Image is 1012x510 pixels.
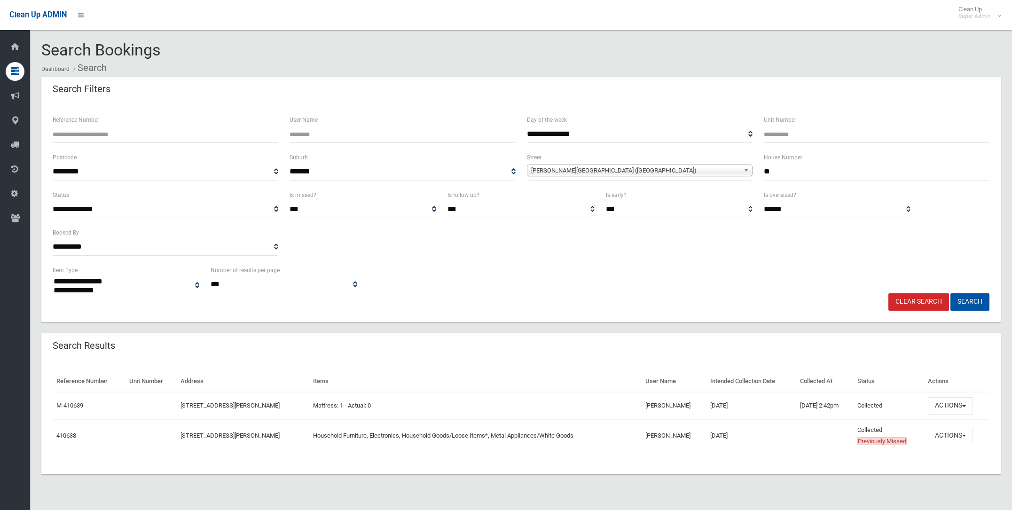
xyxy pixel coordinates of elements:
button: Actions [928,397,973,415]
label: Is oversized? [764,190,796,200]
label: Number of results per page [211,265,280,275]
th: User Name [642,371,707,392]
td: [DATE] [706,419,796,452]
td: Household Furniture, Electronics, Household Goods/Loose Items*, Metal Appliances/White Goods [309,419,642,452]
th: Collected At [796,371,854,392]
label: Postcode [53,152,77,163]
span: Clean Up ADMIN [9,10,67,19]
span: Clean Up [954,6,1000,20]
small: Super Admin [958,13,991,20]
label: Is follow up? [447,190,479,200]
a: M-410639 [56,402,83,409]
td: [DATE] [706,392,796,419]
th: Items [309,371,642,392]
li: Search [71,59,107,77]
a: [STREET_ADDRESS][PERSON_NAME] [180,432,280,439]
header: Search Filters [41,80,122,98]
label: Item Type [53,265,78,275]
label: User Name [290,115,318,125]
th: Reference Number [53,371,126,392]
td: [DATE] 2:42pm [796,392,854,419]
th: Intended Collection Date [706,371,796,392]
label: Status [53,190,69,200]
label: Is early? [606,190,627,200]
a: Dashboard [41,66,70,72]
label: Suburb [290,152,308,163]
a: Clear Search [888,293,949,311]
label: House Number [764,152,802,163]
label: Booked By [53,228,79,238]
span: [PERSON_NAME][GEOGRAPHIC_DATA] ([GEOGRAPHIC_DATA]) [531,165,740,176]
label: Is missed? [290,190,316,200]
label: Street [527,152,541,163]
label: Unit Number [764,115,796,125]
label: Day of the week [527,115,567,125]
a: 410638 [56,432,76,439]
label: Reference Number [53,115,99,125]
a: [STREET_ADDRESS][PERSON_NAME] [180,402,280,409]
th: Unit Number [126,371,177,392]
td: [PERSON_NAME] [642,419,707,452]
th: Status [854,371,924,392]
button: Search [950,293,989,311]
th: Address [177,371,309,392]
button: Actions [928,427,973,444]
td: Mattress: 1 - Actual: 0 [309,392,642,419]
td: Collected [854,419,924,452]
td: [PERSON_NAME] [642,392,707,419]
span: Previously Missed [857,437,907,445]
td: Collected [854,392,924,419]
span: Search Bookings [41,40,161,59]
th: Actions [924,371,989,392]
header: Search Results [41,337,126,355]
